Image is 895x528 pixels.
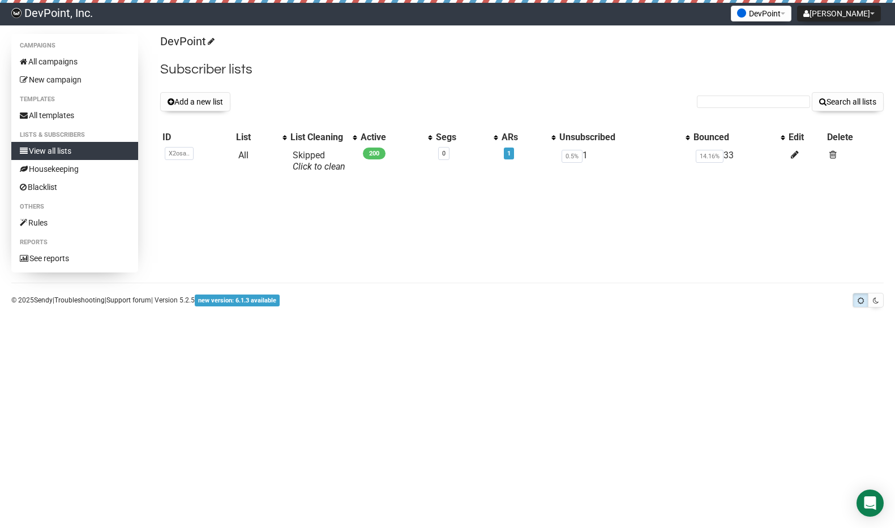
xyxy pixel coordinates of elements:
[11,8,22,18] img: 0914048cb7d76895f239797112de4a6b
[195,295,280,306] span: new version: 6.1.3 available
[363,148,386,159] span: 200
[290,132,347,143] div: List Cleaning
[160,92,230,111] button: Add a new list
[11,39,138,53] li: Campaigns
[812,92,884,111] button: Search all lists
[236,132,277,143] div: List
[691,129,786,145] th: Bounced: No sort applied, activate to apply an ascending sort
[293,161,345,172] a: Click to clean
[165,147,194,160] span: X2osa..
[160,34,213,48] a: DevPoint
[11,249,138,267] a: See reports
[857,490,884,517] div: Open Intercom Messenger
[691,145,786,177] td: 33
[293,150,345,172] span: Skipped
[731,6,791,21] button: DevPoint
[507,150,511,157] a: 1
[54,296,105,304] a: Troubleshooting
[436,132,488,143] div: Segs
[11,214,138,232] a: Rules
[162,132,231,143] div: ID
[502,132,546,143] div: ARs
[160,59,884,80] h2: Subscriber lists
[11,236,138,249] li: Reports
[11,128,138,142] li: Lists & subscribers
[693,132,775,143] div: Bounced
[789,132,823,143] div: Edit
[825,129,884,145] th: Delete: No sort applied, sorting is disabled
[11,93,138,106] li: Templates
[11,71,138,89] a: New campaign
[34,296,53,304] a: Sendy
[11,160,138,178] a: Housekeeping
[557,145,691,177] td: 1
[11,106,138,124] a: All templates
[195,296,280,304] a: new version: 6.1.3 available
[562,150,583,163] span: 0.5%
[737,8,746,18] img: favicons
[11,200,138,214] li: Others
[557,129,691,145] th: Unsubscribed: No sort applied, activate to apply an ascending sort
[358,129,434,145] th: Active: No sort applied, activate to apply an ascending sort
[499,129,557,145] th: ARs: No sort applied, activate to apply an ascending sort
[288,129,358,145] th: List Cleaning: No sort applied, activate to apply an ascending sort
[797,6,881,21] button: [PERSON_NAME]
[827,132,881,143] div: Delete
[238,150,249,161] a: All
[442,150,446,157] a: 0
[786,129,825,145] th: Edit: No sort applied, sorting is disabled
[160,129,233,145] th: ID: No sort applied, sorting is disabled
[361,132,422,143] div: Active
[559,132,680,143] div: Unsubscribed
[11,142,138,160] a: View all lists
[11,294,280,306] p: © 2025 | | | Version 5.2.5
[434,129,499,145] th: Segs: No sort applied, activate to apply an ascending sort
[106,296,151,304] a: Support forum
[11,178,138,196] a: Blacklist
[696,150,723,163] span: 14.16%
[11,53,138,71] a: All campaigns
[234,129,288,145] th: List: No sort applied, activate to apply an ascending sort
